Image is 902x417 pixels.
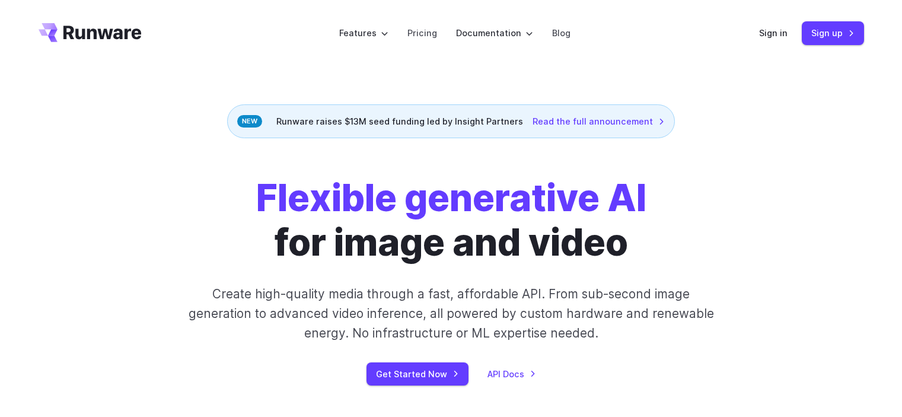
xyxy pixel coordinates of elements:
[256,176,646,265] h1: for image and video
[187,284,715,343] p: Create high-quality media through a fast, affordable API. From sub-second image generation to adv...
[487,367,536,381] a: API Docs
[533,114,665,128] a: Read the full announcement
[456,26,533,40] label: Documentation
[366,362,468,386] a: Get Started Now
[802,21,864,44] a: Sign up
[227,104,675,138] div: Runware raises $13M seed funding led by Insight Partners
[759,26,788,40] a: Sign in
[339,26,388,40] label: Features
[39,23,142,42] a: Go to /
[256,176,646,220] strong: Flexible generative AI
[407,26,437,40] a: Pricing
[552,26,570,40] a: Blog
